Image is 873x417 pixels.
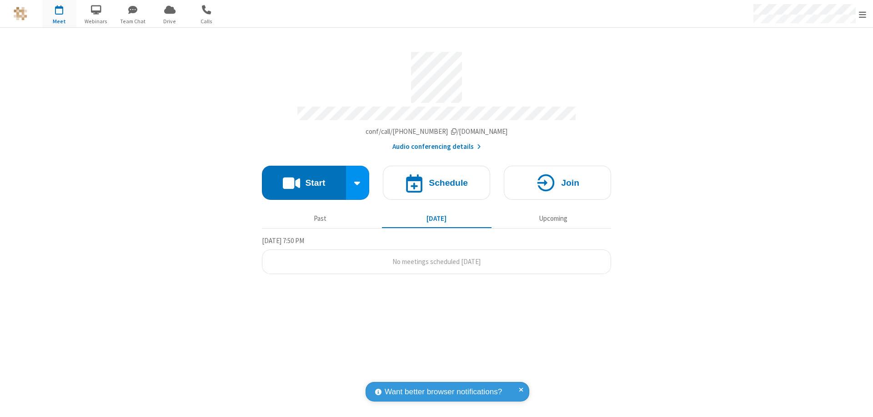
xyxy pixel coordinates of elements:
[305,178,325,187] h4: Start
[498,210,608,227] button: Upcoming
[850,393,866,411] iframe: Chat
[366,127,508,137] button: Copy my meeting room linkCopy my meeting room link
[266,210,375,227] button: Past
[392,257,481,266] span: No meetings scheduled [DATE]
[262,235,611,275] section: Today's Meetings
[153,17,187,25] span: Drive
[42,17,76,25] span: Meet
[392,142,481,152] button: Audio conferencing details
[14,7,27,20] img: QA Selenium DO NOT DELETE OR CHANGE
[504,166,611,200] button: Join
[116,17,150,25] span: Team Chat
[79,17,113,25] span: Webinars
[346,166,370,200] div: Start conference options
[382,210,492,227] button: [DATE]
[385,386,502,398] span: Want better browser notifications?
[429,178,468,187] h4: Schedule
[262,166,346,200] button: Start
[561,178,579,187] h4: Join
[262,236,304,245] span: [DATE] 7:50 PM
[262,45,611,152] section: Account details
[366,127,508,136] span: Copy my meeting room link
[383,166,490,200] button: Schedule
[190,17,224,25] span: Calls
